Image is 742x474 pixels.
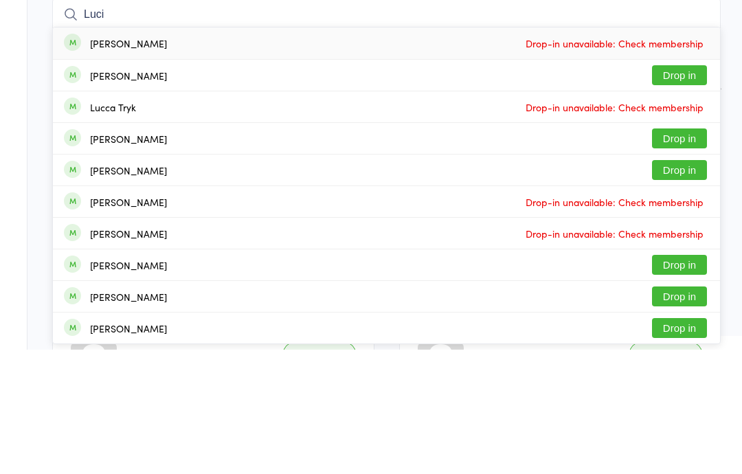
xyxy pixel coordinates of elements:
[90,384,167,395] div: [PERSON_NAME]
[52,123,721,155] input: Search
[52,19,721,42] h2: Black Belt Class Check-in
[652,411,707,431] button: Drop in
[652,284,707,304] button: Drop in
[522,316,707,337] span: Drop-in unavailable: Check membership
[90,352,167,363] div: [PERSON_NAME]
[90,321,167,332] div: [PERSON_NAME]
[90,416,167,427] div: [PERSON_NAME]
[90,447,167,458] div: [PERSON_NAME]
[90,289,167,300] div: [PERSON_NAME]
[52,49,699,63] span: [DATE] 7:00pm
[52,90,721,104] span: Dragons & Adults
[522,348,707,368] span: Drop-in unavailable: Check membership
[52,63,699,76] span: [PERSON_NAME]
[652,442,707,462] button: Drop in
[522,221,707,242] span: Drop-in unavailable: Check membership
[522,157,707,178] span: Drop-in unavailable: Check membership
[652,379,707,399] button: Drop in
[52,76,699,90] span: Warners Bay
[652,190,707,210] button: Drop in
[90,226,136,237] div: Lucca Tryk
[90,162,167,173] div: [PERSON_NAME]
[90,258,167,269] div: [PERSON_NAME]
[90,194,167,205] div: [PERSON_NAME]
[652,253,707,273] button: Drop in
